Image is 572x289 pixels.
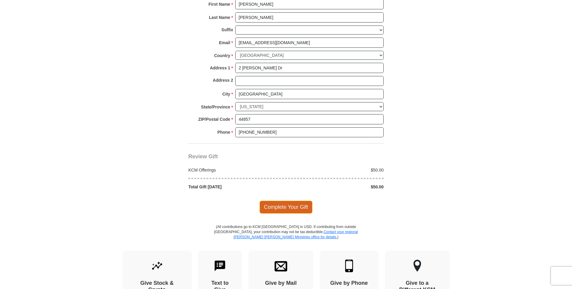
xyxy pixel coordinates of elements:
h4: Give by Mail [259,280,303,287]
a: Contact your regional [PERSON_NAME] [PERSON_NAME] Ministries office for details. [233,230,358,239]
div: $50.00 [286,184,387,190]
div: Total Gift [DATE] [185,184,286,190]
strong: Email [219,38,230,47]
span: Complete Your Gift [260,201,313,213]
h4: Give by Phone [330,280,368,287]
p: (All contributions go to KCM [GEOGRAPHIC_DATA] in USD. If contributing from outside [GEOGRAPHIC_D... [214,224,358,251]
img: text-to-give.svg [214,260,226,272]
span: Review Gift [188,154,218,160]
div: $50.00 [286,167,387,173]
strong: ZIP/Postal Code [198,115,230,123]
strong: City [222,90,230,98]
img: envelope.svg [275,260,287,272]
strong: Address 1 [210,64,230,72]
strong: Suffix [221,26,233,34]
strong: State/Province [201,103,230,111]
div: KCM Offerings [185,167,286,173]
strong: Country [214,51,230,60]
img: give-by-stock.svg [151,260,163,272]
strong: Address 2 [213,76,233,84]
img: other-region [413,260,421,272]
img: mobile.svg [343,260,355,272]
strong: Last Name [209,13,230,22]
strong: Phone [218,128,230,136]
